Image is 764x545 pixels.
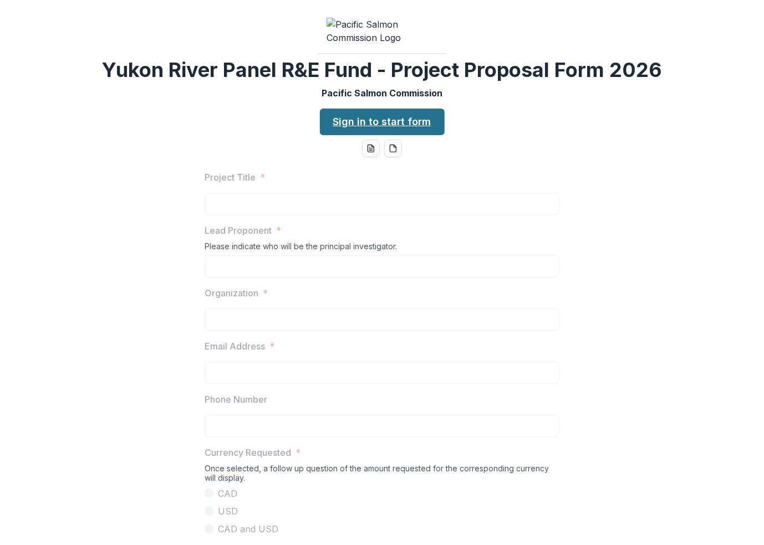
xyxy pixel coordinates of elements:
[205,286,258,300] p: Organization
[218,522,278,536] span: CAD and USD
[205,464,559,487] div: Once selected, a follow up question of the amount requested for the corresponding currency will d...
[205,241,559,255] div: Please indicate who will be the principal investigator.
[205,393,267,406] p: Phone Number
[205,446,291,459] p: Currency Requested
[384,140,402,157] button: pdf-download
[322,86,442,100] p: Pacific Salmon Commission
[205,224,272,237] p: Lead Proponent
[205,171,256,184] p: Project Title
[362,140,380,157] button: word-download
[327,18,437,44] img: Pacific Salmon Commission Logo
[205,340,265,353] p: Email Address
[320,109,445,135] a: Sign in to start form
[218,487,237,500] span: CAD
[102,58,663,82] h2: Yukon River Panel R&E Fund - Project Proposal Form 2026
[218,505,238,518] span: USD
